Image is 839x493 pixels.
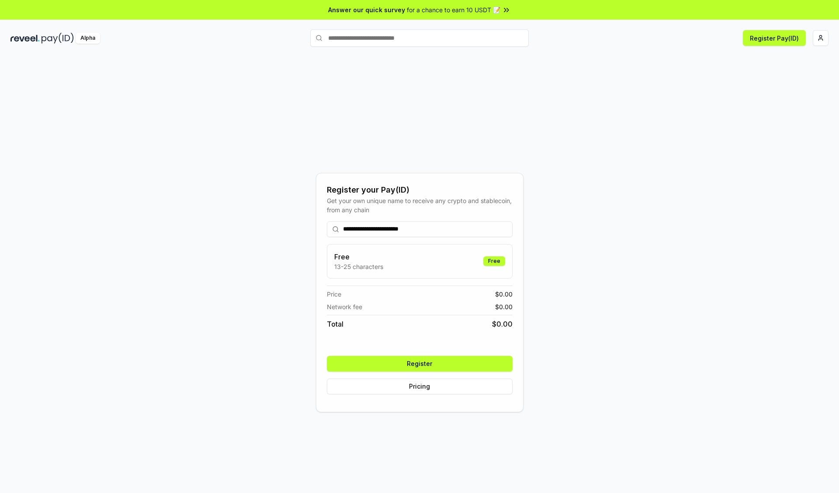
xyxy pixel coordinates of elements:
[327,184,513,196] div: Register your Pay(ID)
[407,5,500,14] span: for a chance to earn 10 USDT 📝
[42,33,74,44] img: pay_id
[327,302,362,311] span: Network fee
[327,379,513,394] button: Pricing
[492,319,513,329] span: $ 0.00
[327,196,513,214] div: Get your own unique name to receive any crypto and stablecoin, from any chain
[327,356,513,372] button: Register
[10,33,40,44] img: reveel_dark
[495,290,513,299] span: $ 0.00
[743,30,806,46] button: Register Pay(ID)
[328,5,405,14] span: Answer our quick survey
[495,302,513,311] span: $ 0.00
[334,262,383,271] p: 13-25 characters
[76,33,100,44] div: Alpha
[327,319,343,329] span: Total
[334,252,383,262] h3: Free
[483,256,505,266] div: Free
[327,290,341,299] span: Price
